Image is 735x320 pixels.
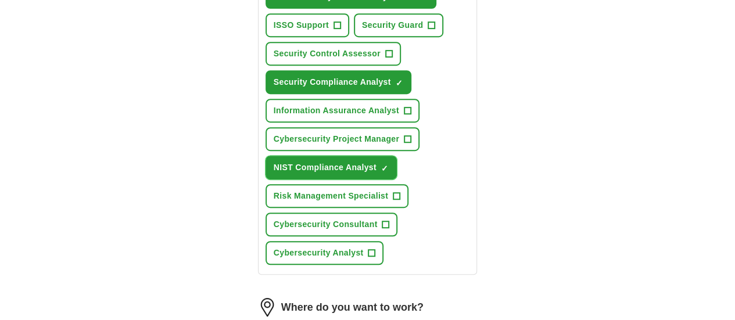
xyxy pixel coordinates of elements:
[274,247,364,259] span: Cybersecurity Analyst
[258,298,277,317] img: location.png
[274,48,381,60] span: Security Control Assessor
[266,13,349,37] button: ISSO Support
[266,184,408,208] button: Risk Management Specialist
[266,127,420,151] button: Cybersecurity Project Manager
[274,76,391,88] span: Security Compliance Analyst
[266,213,398,236] button: Cybersecurity Consultant
[266,42,401,66] button: Security Control Assessor
[274,161,377,174] span: NIST Compliance Analyst
[266,241,384,265] button: Cybersecurity Analyst
[274,105,399,117] span: Information Assurance Analyst
[274,190,388,202] span: Risk Management Specialist
[266,156,397,179] button: NIST Compliance Analyst✓
[274,133,399,145] span: Cybersecurity Project Manager
[381,164,388,173] span: ✓
[281,300,424,315] label: Where do you want to work?
[266,70,411,94] button: Security Compliance Analyst✓
[266,99,420,123] button: Information Assurance Analyst
[354,13,443,37] button: Security Guard
[274,218,378,231] span: Cybersecurity Consultant
[362,19,423,31] span: Security Guard
[396,78,403,88] span: ✓
[274,19,329,31] span: ISSO Support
